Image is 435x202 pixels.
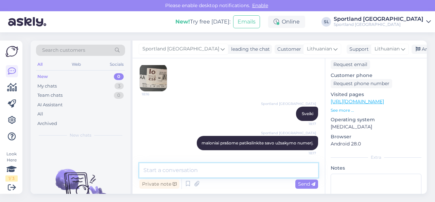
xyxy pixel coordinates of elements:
div: All [36,60,44,69]
div: 0 [114,92,124,99]
div: Web [70,60,82,69]
div: leading the chat [228,46,270,53]
div: My chats [37,83,57,90]
div: Request phone number [331,79,392,88]
div: All [37,111,43,118]
span: Send [298,181,315,187]
div: Try free [DATE]: [175,18,230,26]
img: Askly Logo [5,46,18,57]
a: Sportland [GEOGRAPHIC_DATA]Sportland [GEOGRAPHIC_DATA] [334,16,431,27]
b: New! [175,18,190,25]
div: 1 / 3 [5,175,18,182]
p: See more ... [331,107,421,113]
div: New [37,73,48,80]
div: Archived [37,120,57,127]
div: Private note [139,180,179,189]
div: AI Assistant [37,102,63,108]
p: Android 28.0 [331,140,421,147]
span: Sportland [GEOGRAPHIC_DATA] [261,130,316,136]
button: Emails [233,15,260,28]
div: Customer [275,46,301,53]
span: Enable [250,2,270,9]
div: 3 [115,83,124,90]
div: SL [321,17,331,27]
span: 18:17 [291,121,316,126]
div: Support [347,46,369,53]
span: Sveiki [302,111,313,116]
div: Sportland [GEOGRAPHIC_DATA] [334,16,423,22]
div: 0 [114,73,124,80]
div: Look Here [5,151,18,182]
span: Sportland [GEOGRAPHIC_DATA] [142,45,219,53]
span: New chats [70,132,91,138]
p: Visited pages [331,91,421,98]
span: Sportland [GEOGRAPHIC_DATA] [261,101,316,106]
div: Sportland [GEOGRAPHIC_DATA] [334,22,423,27]
div: Socials [108,60,125,69]
span: Search customers [42,47,85,54]
p: [MEDICAL_DATA] [331,123,421,130]
img: Attachment [140,64,167,91]
span: 18:17 [291,151,316,156]
span: 18:16 [142,92,167,97]
p: Customer phone [331,72,421,79]
span: maloniai prašome patikslinkite savo užsakymo numerį. [202,140,313,145]
div: Extra [331,154,421,160]
p: Operating system [331,116,421,123]
p: Notes [331,165,421,172]
span: Lithuanian [307,45,332,53]
p: Browser [331,133,421,140]
div: Team chats [37,92,63,99]
span: Lithuanian [375,45,400,53]
a: [URL][DOMAIN_NAME] [331,98,384,105]
div: Online [268,16,305,28]
div: Request email [331,60,370,69]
